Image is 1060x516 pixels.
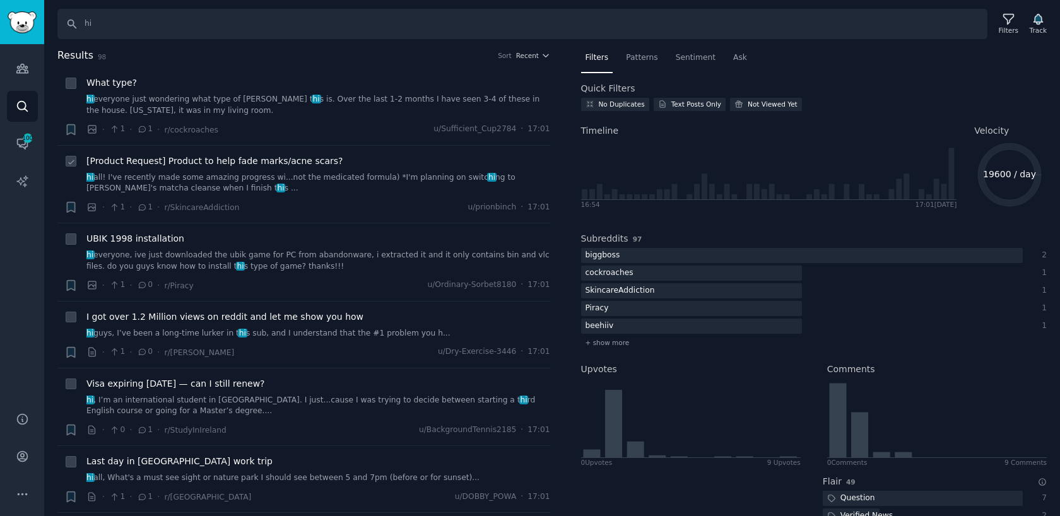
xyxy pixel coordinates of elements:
[827,363,875,376] h2: Comments
[137,279,153,291] span: 0
[86,395,550,417] a: hi, I’m an international student in [GEOGRAPHIC_DATA]. I just...cause I was trying to decide betw...
[733,52,747,64] span: Ask
[57,9,987,39] input: Search Keyword
[599,100,645,108] div: No Duplicates
[427,279,516,291] span: u/Ordinary-Sorbet8180
[129,490,132,503] span: ·
[164,348,234,357] span: r/[PERSON_NAME]
[137,346,153,358] span: 0
[109,425,125,436] span: 0
[581,266,638,281] div: cockroaches
[748,100,798,108] div: Not Viewed Yet
[527,279,550,291] span: 17:01
[999,26,1018,35] div: Filters
[527,491,550,503] span: 17:01
[581,232,628,245] h2: Subreddits
[438,346,516,358] span: u/Dry-Exercise-3446
[433,124,516,135] span: u/Sufficient_Cup2784
[498,51,512,60] div: Sort
[487,173,497,182] span: hi
[974,124,1009,138] span: Velocity
[1025,11,1051,37] button: Track
[521,124,523,135] span: ·
[7,128,38,159] a: 100
[137,491,153,503] span: 1
[137,202,153,213] span: 1
[164,126,218,134] span: r/cockroaches
[823,475,842,488] h2: Flair
[521,346,523,358] span: ·
[581,458,613,467] div: 0 Upvote s
[85,329,95,337] span: hi
[86,172,550,194] a: hiall! I've recently made some amazing progress wi...not the medicated formula) *I'm planning on ...
[1036,303,1047,314] div: 1
[581,82,635,95] h2: Quick Filters
[633,235,642,243] span: 97
[109,279,125,291] span: 1
[102,123,105,136] span: ·
[109,202,125,213] span: 1
[102,490,105,503] span: ·
[85,173,95,182] span: hi
[827,458,868,467] div: 0 Comment s
[1036,320,1047,332] div: 1
[137,124,153,135] span: 1
[86,76,137,90] span: What type?
[164,493,251,501] span: r/[GEOGRAPHIC_DATA]
[312,95,321,103] span: hi
[586,52,609,64] span: Filters
[57,48,93,64] span: Results
[581,200,600,209] div: 16:54
[164,203,239,212] span: r/SkincareAddiction
[468,202,516,213] span: u/prionbinch
[102,423,105,437] span: ·
[102,279,105,292] span: ·
[626,52,657,64] span: Patterns
[527,202,550,213] span: 17:01
[1030,26,1047,35] div: Track
[516,51,539,60] span: Recent
[1036,285,1047,296] div: 1
[86,155,343,168] a: [Product Request] Product to help fade marks/acne scars?
[157,346,160,359] span: ·
[85,473,95,482] span: hi
[129,201,132,214] span: ·
[767,458,801,467] div: 9 Upvotes
[671,100,721,108] div: Text Posts Only
[86,232,184,245] a: UBIK 1998 installation
[527,124,550,135] span: 17:01
[137,425,153,436] span: 1
[521,202,523,213] span: ·
[129,279,132,292] span: ·
[521,491,523,503] span: ·
[86,472,550,484] a: hiall, What's a must see sight or nature park I should see between 5 and 7pm (before or for sunse...
[581,319,618,334] div: beehiiv
[157,490,160,503] span: ·
[581,283,659,299] div: SkincareAddiction
[581,124,619,138] span: Timeline
[238,329,247,337] span: hi
[157,279,160,292] span: ·
[86,310,363,324] a: I got over 1.2 Million views on reddit and let me show you how
[519,396,529,404] span: hi
[129,423,132,437] span: ·
[109,346,125,358] span: 1
[521,279,523,291] span: ·
[915,200,957,209] div: 17:01 [DATE]
[983,169,1036,179] text: 19600 / day
[1036,267,1047,279] div: 1
[157,123,160,136] span: ·
[521,425,523,436] span: ·
[85,95,95,103] span: hi
[129,123,132,136] span: ·
[86,455,273,468] a: Last day in [GEOGRAPHIC_DATA] work trip
[419,425,516,436] span: u/BackgroundTennis2185
[236,262,245,271] span: hi
[85,396,95,404] span: hi
[846,478,856,486] span: 49
[85,250,95,259] span: hi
